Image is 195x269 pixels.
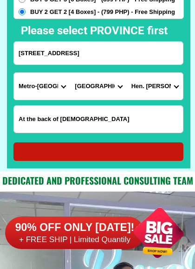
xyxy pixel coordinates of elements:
input: Input address [14,42,183,64]
select: Select commune [127,73,183,100]
select: Select district [70,73,126,100]
h6: + FREE SHIP | Limited Quantily [5,235,144,245]
h6: 90% OFF ONLY [DATE]! [5,221,144,235]
select: Select province [14,73,70,100]
span: BUY 2 GET 2 [4 Boxes] - (799 PHP) - Free Shipping [30,7,175,17]
input: Input LANDMARKOFLOCATION [14,106,183,133]
input: BUY 2 GET 2 [4 Boxes] - (799 PHP) - Free Shipping [19,8,26,15]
